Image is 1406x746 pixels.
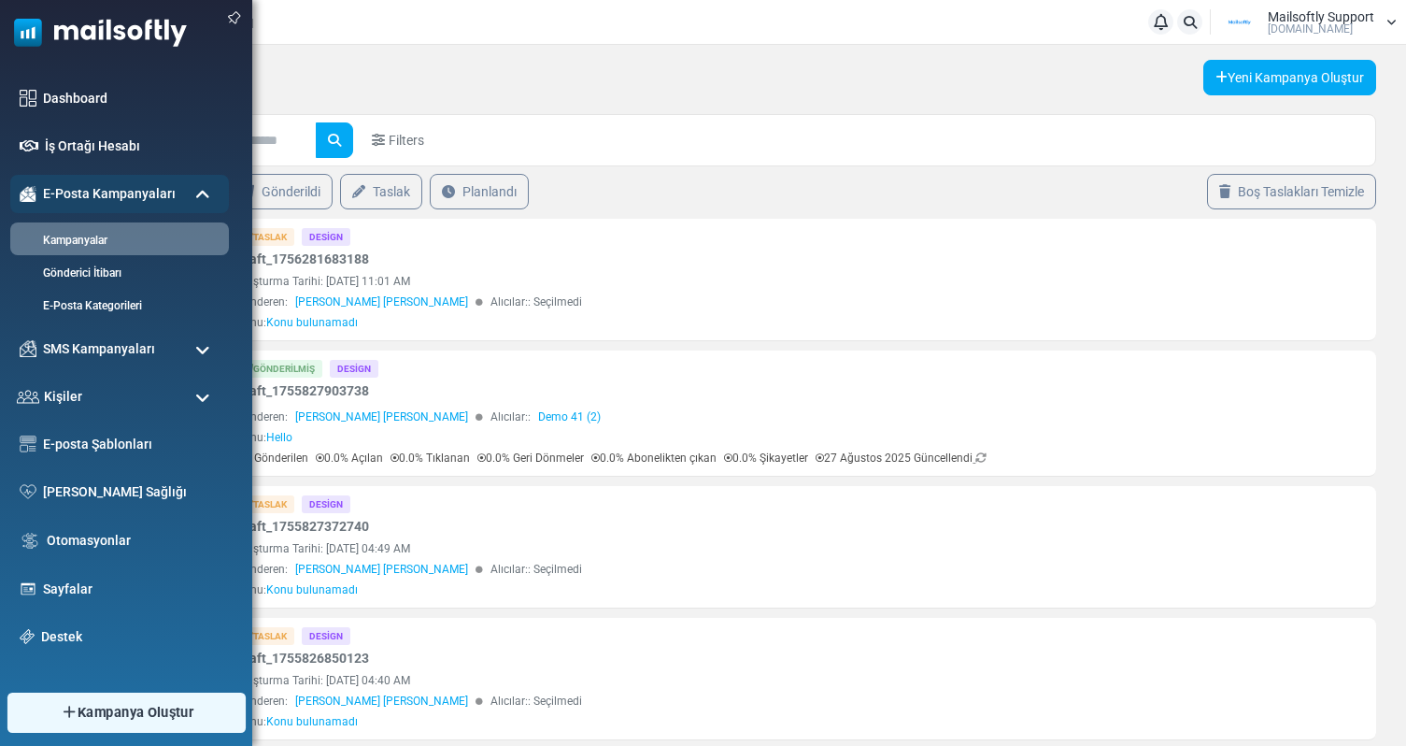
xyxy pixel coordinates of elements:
[236,450,308,466] p: 2 Gönderilen
[538,409,601,425] a: Demo 41 (2)
[229,174,333,209] a: Gönderildi
[295,693,468,710] span: [PERSON_NAME] [PERSON_NAME]
[236,360,322,378] div: Gönderilmiş
[78,702,193,723] span: Kampanya Oluştur
[266,715,358,728] span: Konu bulunamadı
[236,409,1188,425] div: Gönderen: Alıcılar::
[43,339,155,359] span: SMS Kampanyaları
[1207,174,1376,209] a: Boş Taslakları Temizle
[236,672,1188,689] div: Oluşturma Tarihi: [DATE] 04:40 AM
[266,316,358,329] span: Konu bulunamadı
[816,450,987,466] p: 27 Ağustos 2025 Güncellendi
[316,450,383,466] p: 0.0% Açılan
[20,484,36,499] img: domain-health-icon.svg
[17,390,39,403] img: contacts-icon.svg
[1268,10,1374,23] span: Mailsoftly Support
[236,713,358,730] div: Konu:
[10,265,224,281] a: Gönderici İtibarı
[266,583,358,596] span: Konu bulunamadı
[43,435,220,454] a: E-posta Şablonları
[295,294,468,310] span: [PERSON_NAME] [PERSON_NAME]
[236,273,1188,290] div: Oluşturma Tarihi: [DATE] 11:01 AM
[43,580,220,599] a: Sayfalar
[1216,8,1263,36] img: User Logo
[302,495,350,513] div: Design
[391,450,470,466] p: 0.0% Tıklanan
[20,186,36,202] img: campaigns-icon-active.png
[430,174,529,209] a: Planlandı
[1268,23,1353,35] span: [DOMAIN_NAME]
[236,627,294,645] div: Taslak
[44,387,82,407] span: Kişiler
[236,294,1188,310] div: Gönderen: Alıcılar:: Seçilmedi
[236,517,369,537] a: Draft_1755827372740
[43,184,176,204] span: E-Posta Kampanyaları
[20,340,36,357] img: campaigns-icon.png
[340,174,422,209] a: Taslak
[10,232,224,249] a: Kampanyalar
[10,297,224,314] a: E-Posta Kategorileri
[43,482,220,502] a: [PERSON_NAME] Sağlığı
[236,429,292,446] div: Konu:
[236,693,1188,710] div: Gönderen: Alıcılar:: Seçilmedi
[389,131,424,151] span: Filters
[20,629,35,644] img: support-icon.svg
[1216,8,1397,36] a: User Logo Mailsoftly Support [DOMAIN_NAME]
[47,531,220,551] a: Otomasyonlar
[20,530,40,552] img: workflow.svg
[236,381,369,401] a: Draft_1755827903738
[41,627,220,647] a: Destek
[236,561,1188,578] div: Gönderen: Alıcılar:: Seçilmedi
[45,136,220,156] a: İş Ortağı Hesabı
[295,561,468,578] span: [PERSON_NAME] [PERSON_NAME]
[591,450,717,466] p: 0.0% Abonelikten çıkan
[20,90,36,107] img: dashboard-icon.svg
[330,360,378,378] div: Design
[302,627,350,645] div: Design
[236,581,358,598] div: Konu:
[236,540,1188,557] div: Oluşturma Tarihi: [DATE] 04:49 AM
[295,409,468,425] span: [PERSON_NAME] [PERSON_NAME]
[236,314,358,331] div: Konu:
[236,495,294,513] div: Taslak
[20,581,36,597] img: landing_pages.svg
[1203,60,1376,95] a: Yeni Kampanya Oluştur
[236,228,294,246] div: Taslak
[236,250,369,269] a: Draft_1756281683188
[236,649,369,668] a: Draft_1755826850123
[20,436,36,452] img: email-templates-icon.svg
[266,431,292,444] span: Hello
[43,89,220,108] a: Dashboard
[477,450,584,466] p: 0.0% Geri Dönmeler
[302,228,350,246] div: Design
[724,450,808,466] p: 0.0% Şikayetler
